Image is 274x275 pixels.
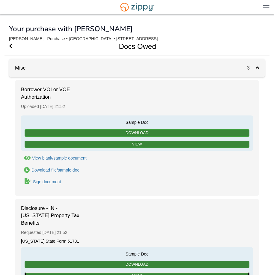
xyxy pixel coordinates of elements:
span: Sample Doc [24,250,250,257]
img: Mobile Dropdown Menu [263,5,270,9]
a: Waiting for your co-borrower to e-sign [21,178,61,186]
div: [US_STATE] State Form 51781 [21,238,253,244]
h1: Docs Owed [4,37,263,55]
div: Download file/sample doc [31,168,79,172]
a: Download [25,261,249,268]
h1: Your purchase with [PERSON_NAME] [9,25,133,33]
a: View [25,141,249,148]
span: Disclosure - IN - [US_STATE] Property Tax Benefits [21,205,81,227]
button: View Borrower VOI or VOE Authorization [21,155,87,161]
a: Misc [9,65,25,71]
a: Go Back [9,37,12,55]
div: View blank/sample document [32,156,87,160]
span: Sample Doc [24,118,250,125]
div: [PERSON_NAME] - Purchase • [GEOGRAPHIC_DATA] • [STREET_ADDRESS] [9,36,265,41]
span: Borrower VOI or VOE Authorization [21,86,81,101]
div: Sign document [33,179,61,184]
span: 3 [247,65,256,70]
div: Uploaded [DATE] 21:52 [21,101,253,112]
a: Download Borrower VOI or VOE Authorization [21,167,79,173]
a: Download [25,129,249,137]
div: Requested [DATE] 21:52 [21,227,253,238]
